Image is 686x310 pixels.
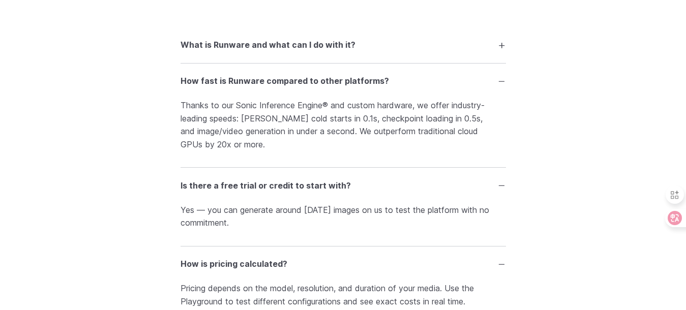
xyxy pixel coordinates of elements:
[181,176,506,195] summary: Is there a free trial or credit to start with?
[181,258,287,271] h3: How is pricing calculated?
[181,99,506,151] p: Thanks to our Sonic Inference Engine® and custom hardware, we offer industry-leading speeds: [PER...
[181,255,506,274] summary: How is pricing calculated?
[181,75,389,88] h3: How fast is Runware compared to other platforms?
[181,35,506,54] summary: What is Runware and what can I do with it?
[181,39,355,52] h3: What is Runware and what can I do with it?
[181,204,506,230] p: Yes — you can generate around [DATE] images on us to test the platform with no commitment.
[181,179,351,193] h3: Is there a free trial or credit to start with?
[181,282,506,308] p: Pricing depends on the model, resolution, and duration of your media. Use the Playground to test ...
[181,72,506,91] summary: How fast is Runware compared to other platforms?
